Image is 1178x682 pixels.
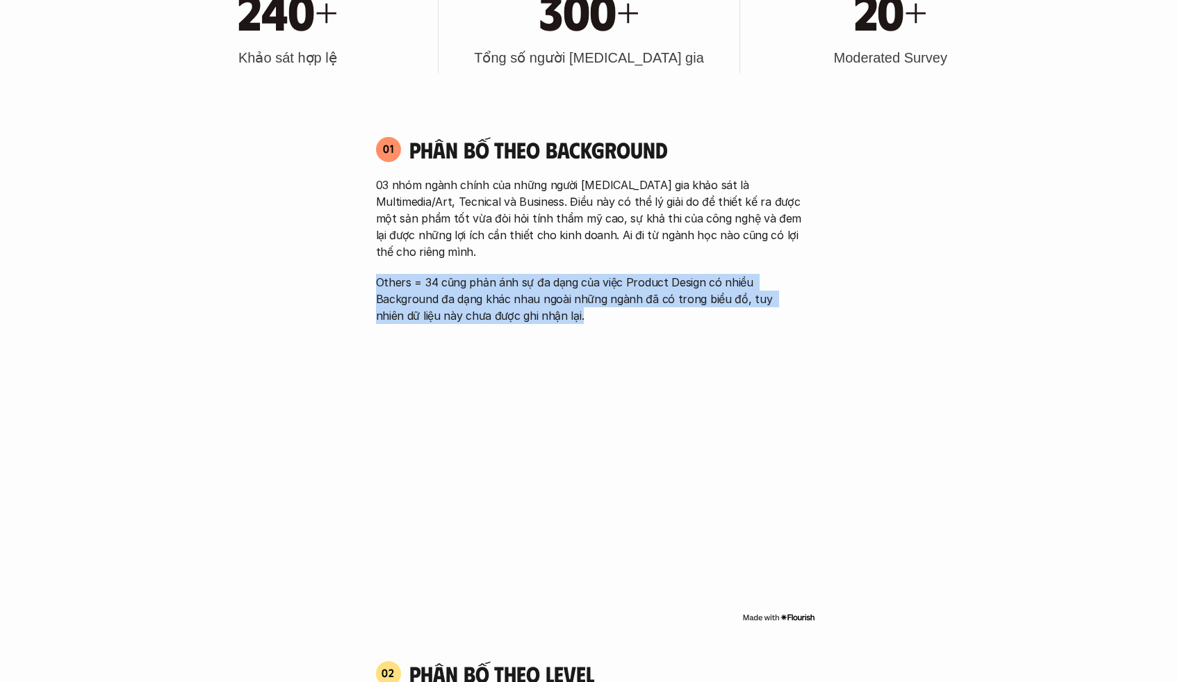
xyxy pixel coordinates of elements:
h3: Moderated Survey [833,48,947,67]
p: 02 [382,667,395,679]
img: Made with Flourish [742,612,815,623]
p: 01 [383,143,394,154]
p: Others = 34 cũng phản ánh sự đa dạng của việc Product Design có nhiều Background đa dạng khác nha... [376,274,803,324]
p: 03 nhóm ngành chính của những người [MEDICAL_DATA] gia khảo sát là Multimedia/Art, Tecnical và Bu... [376,177,803,260]
h3: Khảo sát hợp lệ [238,48,337,67]
h4: Phân bố theo background [409,136,803,163]
h3: Tổng số người [MEDICAL_DATA] gia [474,48,704,67]
iframe: Interactive or visual content [363,345,815,609]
